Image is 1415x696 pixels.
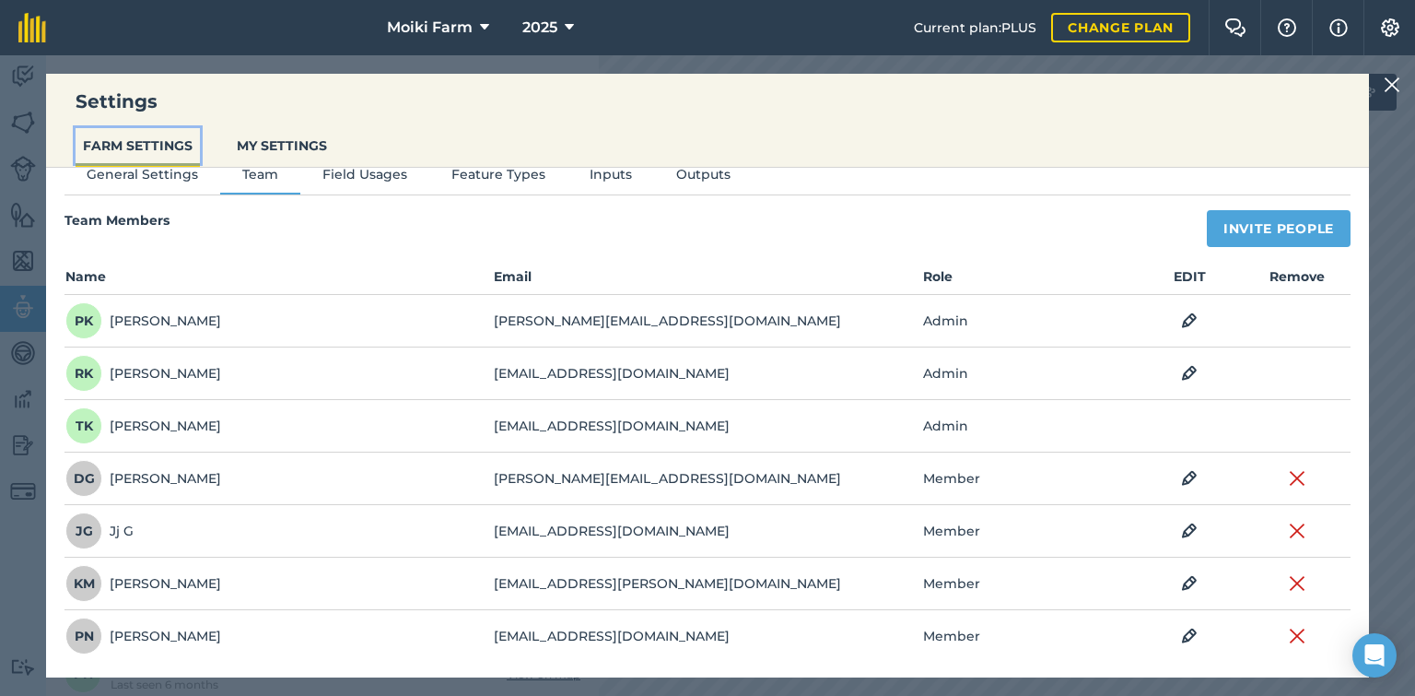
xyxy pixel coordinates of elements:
[65,302,102,339] span: PK
[1181,572,1198,595] img: svg+xml;base64,PHN2ZyB4bWxucz0iaHR0cDovL3d3dy53My5vcmcvMjAwMC9zdmciIHdpZHRoPSIxOCIgaGVpZ2h0PSIyNC...
[65,302,221,339] div: [PERSON_NAME]
[567,164,654,192] button: Inputs
[65,565,102,602] span: KM
[1289,520,1305,542] img: svg+xml;base64,PHN2ZyB4bWxucz0iaHR0cDovL3d3dy53My5vcmcvMjAwMC9zdmciIHdpZHRoPSIyMiIgaGVpZ2h0PSIzMC...
[922,505,1137,558] td: Member
[1276,18,1298,37] img: A question mark icon
[65,618,221,655] div: [PERSON_NAME]
[1379,18,1401,37] img: A cog icon
[65,460,221,497] div: [PERSON_NAME]
[65,565,221,602] div: [PERSON_NAME]
[1289,625,1305,647] img: svg+xml;base64,PHN2ZyB4bWxucz0iaHR0cDovL3d3dy53My5vcmcvMjAwMC9zdmciIHdpZHRoPSIyMiIgaGVpZ2h0PSIzMC...
[1051,13,1190,42] a: Change plan
[65,407,102,444] span: TK
[65,407,221,444] div: [PERSON_NAME]
[522,17,557,39] span: 2025
[1136,265,1243,295] th: EDIT
[493,610,921,663] td: [EMAIL_ADDRESS][DOMAIN_NAME]
[65,618,102,655] span: PN
[64,265,493,295] th: Name
[1329,17,1348,39] img: svg+xml;base64,PHN2ZyB4bWxucz0iaHR0cDovL3d3dy53My5vcmcvMjAwMC9zdmciIHdpZHRoPSIxNyIgaGVpZ2h0PSIxNy...
[1384,74,1400,96] img: svg+xml;base64,PHN2ZyB4bWxucz0iaHR0cDovL3d3dy53My5vcmcvMjAwMC9zdmciIHdpZHRoPSIyMiIgaGVpZ2h0PSIzMC...
[65,460,102,497] span: DG
[387,17,473,39] span: Moiki Farm
[1289,467,1305,490] img: svg+xml;base64,PHN2ZyB4bWxucz0iaHR0cDovL3d3dy53My5vcmcvMjAwMC9zdmciIHdpZHRoPSIyMiIgaGVpZ2h0PSIzMC...
[1181,310,1198,332] img: svg+xml;base64,PHN2ZyB4bWxucz0iaHR0cDovL3d3dy53My5vcmcvMjAwMC9zdmciIHdpZHRoPSIxOCIgaGVpZ2h0PSIyNC...
[914,18,1036,38] span: Current plan : PLUS
[1181,520,1198,542] img: svg+xml;base64,PHN2ZyB4bWxucz0iaHR0cDovL3d3dy53My5vcmcvMjAwMC9zdmciIHdpZHRoPSIxOCIgaGVpZ2h0PSIyNC...
[1224,18,1246,37] img: Two speech bubbles overlapping with the left bubble in the forefront
[1181,625,1198,647] img: svg+xml;base64,PHN2ZyB4bWxucz0iaHR0cDovL3d3dy53My5vcmcvMjAwMC9zdmciIHdpZHRoPSIxOCIgaGVpZ2h0PSIyNC...
[229,128,334,163] button: MY SETTINGS
[76,128,200,163] button: FARM SETTINGS
[65,355,221,392] div: [PERSON_NAME]
[922,610,1137,663] td: Member
[300,164,429,192] button: Field Usages
[1181,362,1198,384] img: svg+xml;base64,PHN2ZyB4bWxucz0iaHR0cDovL3d3dy53My5vcmcvMjAwMC9zdmciIHdpZHRoPSIxOCIgaGVpZ2h0PSIyNC...
[922,265,1137,295] th: Role
[64,164,220,192] button: General Settings
[1181,467,1198,490] img: svg+xml;base64,PHN2ZyB4bWxucz0iaHR0cDovL3d3dy53My5vcmcvMjAwMC9zdmciIHdpZHRoPSIxOCIgaGVpZ2h0PSIyNC...
[46,88,1369,114] h3: Settings
[493,453,921,505] td: [PERSON_NAME][EMAIL_ADDRESS][DOMAIN_NAME]
[493,348,921,400] td: [EMAIL_ADDRESS][DOMAIN_NAME]
[493,505,921,558] td: [EMAIL_ADDRESS][DOMAIN_NAME]
[1289,572,1305,595] img: svg+xml;base64,PHN2ZyB4bWxucz0iaHR0cDovL3d3dy53My5vcmcvMjAwMC9zdmciIHdpZHRoPSIyMiIgaGVpZ2h0PSIzMC...
[1352,633,1397,678] div: Open Intercom Messenger
[922,348,1137,400] td: Admin
[922,295,1137,348] td: Admin
[429,164,567,192] button: Feature Types
[493,265,921,295] th: Email
[922,400,1137,453] td: Admin
[493,295,921,348] td: [PERSON_NAME][EMAIL_ADDRESS][DOMAIN_NAME]
[65,513,134,549] div: Jj G
[493,558,921,610] td: [EMAIL_ADDRESS][PERSON_NAME][DOMAIN_NAME]
[1207,210,1351,247] button: Invite People
[493,400,921,453] td: [EMAIL_ADDRESS][DOMAIN_NAME]
[18,13,46,42] img: fieldmargin Logo
[1244,265,1351,295] th: Remove
[220,164,300,192] button: Team
[922,453,1137,505] td: Member
[64,210,170,238] h4: Team Members
[654,164,753,192] button: Outputs
[65,355,102,392] span: RK
[65,513,102,549] span: JG
[922,558,1137,610] td: Member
